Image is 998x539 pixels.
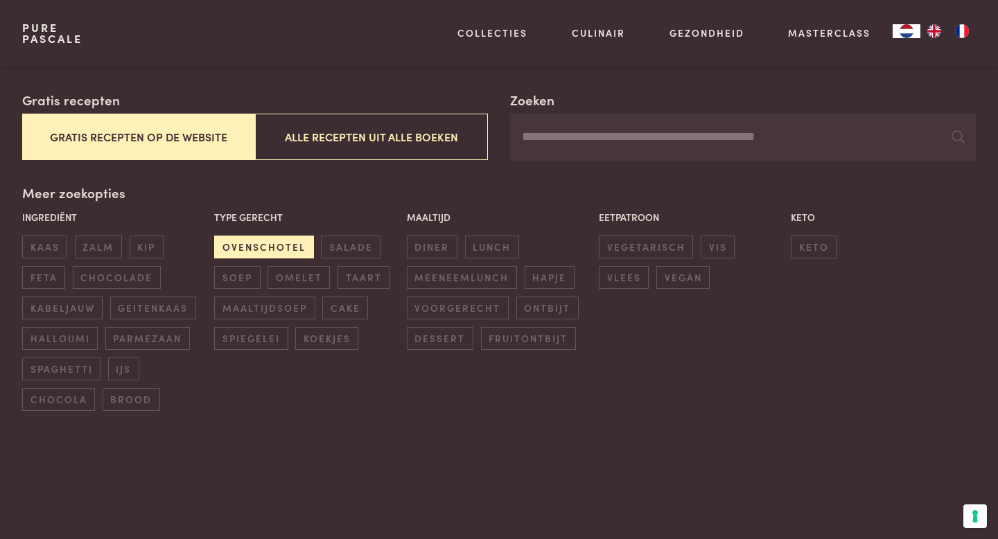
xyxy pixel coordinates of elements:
span: zalm [75,236,122,258]
span: chocola [22,388,95,411]
span: vegan [656,266,710,289]
a: NL [893,24,920,38]
span: vis [701,236,735,258]
span: kip [130,236,164,258]
span: ontbijt [516,297,579,319]
span: kabeljauw [22,297,103,319]
a: EN [920,24,948,38]
a: Collecties [457,26,527,40]
button: Uw voorkeuren voor toestemming voor trackingtechnologieën [963,504,987,528]
span: feta [22,266,65,289]
span: chocolade [73,266,161,289]
span: keto [791,236,837,258]
span: meeneemlunch [407,266,517,289]
span: halloumi [22,327,98,350]
span: hapje [525,266,575,289]
a: PurePascale [22,22,82,44]
span: soep [214,266,260,289]
p: Maaltijd [407,210,592,224]
a: Masterclass [788,26,870,40]
span: geitenkaas [110,297,196,319]
span: omelet [268,266,330,289]
span: spaghetti [22,357,100,380]
span: diner [407,236,457,258]
span: dessert [407,327,473,350]
span: fruitontbijt [481,327,576,350]
span: maaltijdsoep [214,297,315,319]
span: ijs [108,357,139,380]
label: Gratis recepten [22,90,120,110]
span: kaas [22,236,67,258]
span: spiegelei [214,327,288,350]
ul: Language list [920,24,976,38]
a: Gezondheid [669,26,744,40]
span: lunch [465,236,519,258]
a: Culinair [572,26,625,40]
a: FR [948,24,976,38]
p: Eetpatroon [599,210,784,224]
span: ovenschotel [214,236,313,258]
span: vegetarisch [599,236,693,258]
div: Language [893,24,920,38]
span: taart [338,266,389,289]
aside: Language selected: Nederlands [893,24,976,38]
span: vlees [599,266,649,289]
span: brood [103,388,160,411]
p: Ingrediënt [22,210,207,224]
button: Alle recepten uit alle boeken [255,114,488,160]
label: Zoeken [510,90,554,110]
p: Keto [791,210,976,224]
span: cake [322,297,368,319]
span: parmezaan [105,327,190,350]
span: koekjes [295,327,358,350]
span: voorgerecht [407,297,509,319]
button: Gratis recepten op de website [22,114,255,160]
span: salade [321,236,380,258]
p: Type gerecht [214,210,399,224]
